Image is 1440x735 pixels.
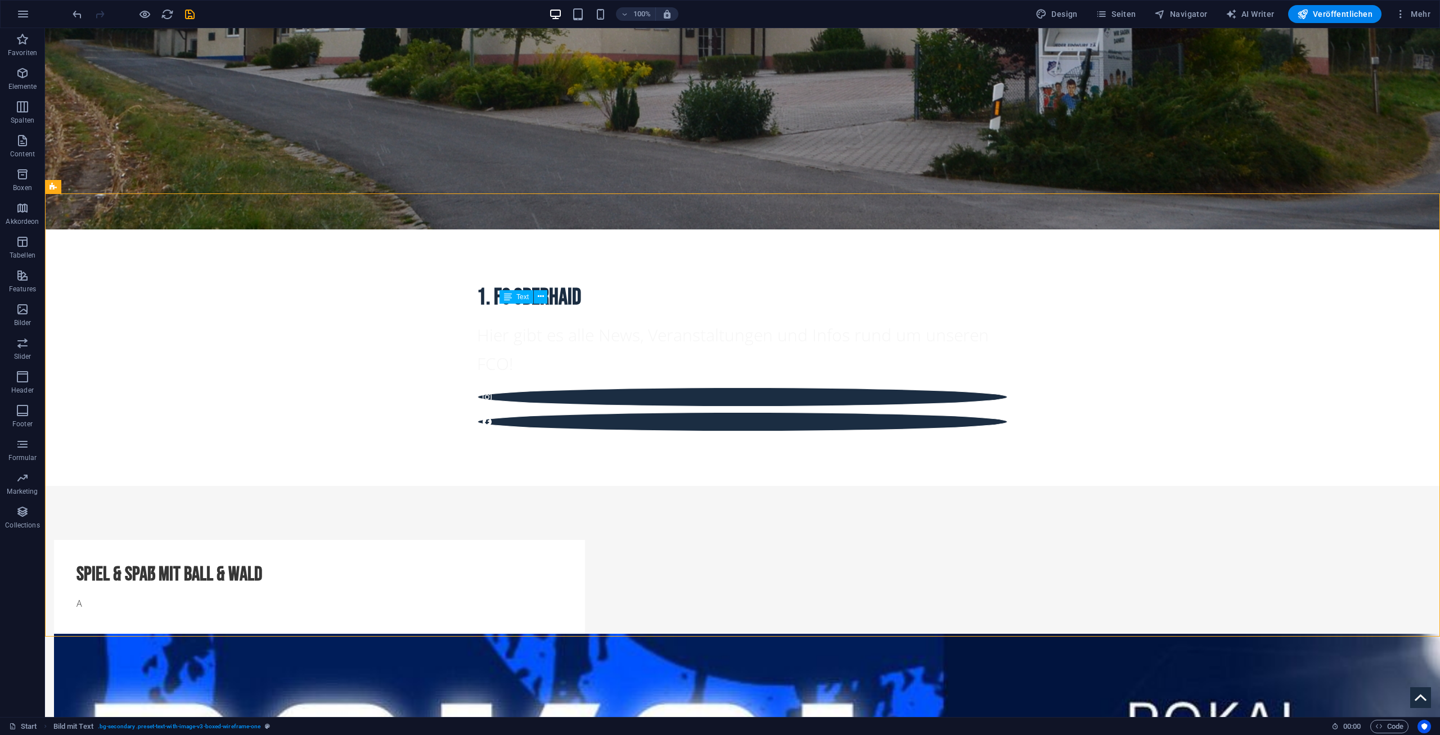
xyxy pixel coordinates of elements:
button: Klicke hier, um den Vorschau-Modus zu verlassen [138,7,151,21]
p: Formular [8,453,37,462]
i: Save (Ctrl+S) [183,8,196,21]
i: Dieses Element ist ein anpassbares Preset [265,723,270,729]
p: Features [9,285,36,294]
button: Code [1370,720,1408,733]
p: Collections [5,521,39,530]
div: Design (Strg+Alt+Y) [1031,5,1082,23]
p: Tabellen [10,251,35,260]
i: Bei Größenänderung Zoomstufe automatisch an das gewählte Gerät anpassen. [662,9,672,19]
p: Akkordeon [6,217,39,226]
i: Seite neu laden [161,8,174,21]
span: Code [1375,720,1403,733]
button: Veröffentlichen [1288,5,1381,23]
p: Marketing [7,487,38,496]
button: Seiten [1091,5,1141,23]
nav: breadcrumb [53,720,271,733]
span: Veröffentlichen [1297,8,1372,20]
span: . bg-secondary .preset-text-with-image-v3-boxed-wireframe-one [98,720,261,733]
span: Design [1036,8,1078,20]
span: Klick zum Auswählen. Doppelklick zum Bearbeiten [53,720,93,733]
h6: Session-Zeit [1331,720,1361,733]
a: Klick, um Auswahl aufzuheben. Doppelklick öffnet Seitenverwaltung [9,720,37,733]
span: 1. FC Oberhaid [432,256,536,283]
span: Seiten [1096,8,1136,20]
button: reload [160,7,174,21]
button: undo [70,7,84,21]
span: AI Writer [1226,8,1275,20]
button: Mehr [1390,5,1435,23]
p: Favoriten [8,48,37,57]
button: AI Writer [1221,5,1279,23]
span: Mehr [1395,8,1430,20]
p: Bilder [14,318,31,327]
button: 100% [616,7,656,21]
span: 00 00 [1343,720,1361,733]
p: Slider [14,352,31,361]
p: Spalten [11,116,34,125]
p: Elemente [8,82,37,91]
h6: 100% [633,7,651,21]
button: Design [1031,5,1082,23]
i: Rückgängig: Text ändern (Strg+Z) [71,8,84,21]
span: : [1351,722,1353,731]
p: Content [10,150,35,159]
p: Footer [12,420,33,429]
button: Usercentrics [1417,720,1431,733]
button: Navigator [1150,5,1212,23]
span: Text [516,294,529,300]
p: Boxen [13,183,32,192]
button: save [183,7,196,21]
span: Navigator [1154,8,1208,20]
p: Header [11,386,34,395]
